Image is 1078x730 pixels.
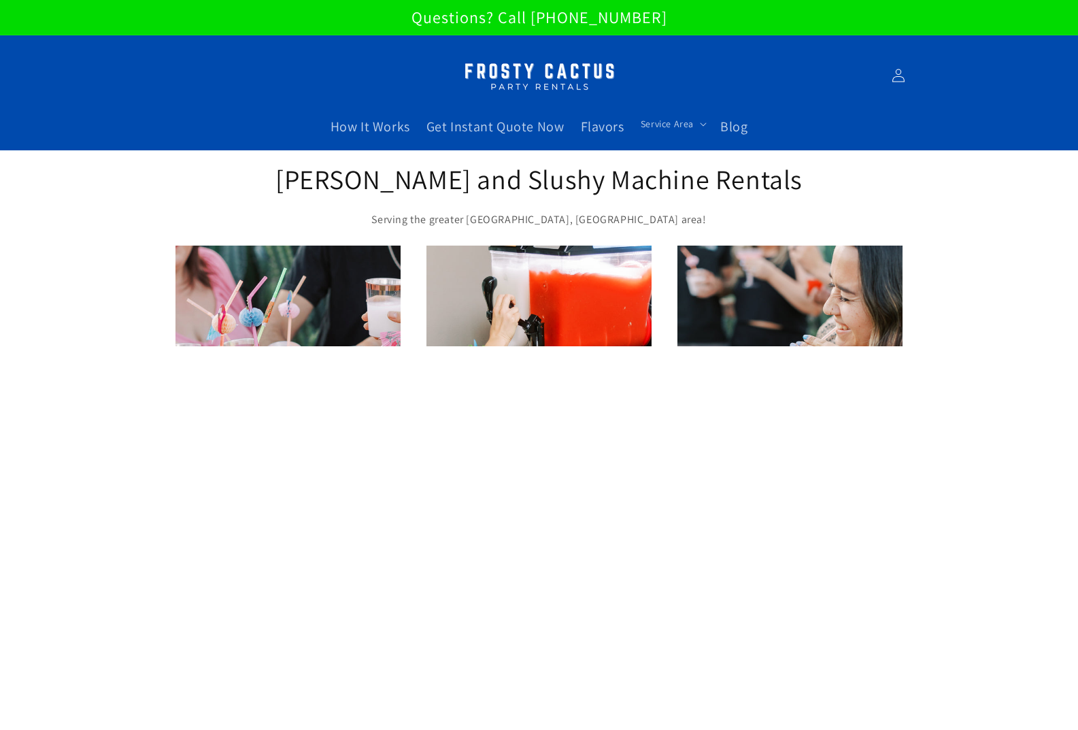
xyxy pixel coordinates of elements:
[418,110,573,144] a: Get Instant Quote Now
[412,482,665,544] button: Get An Instant Quote Now!
[274,210,805,230] p: Serving the greater [GEOGRAPHIC_DATA], [GEOGRAPHIC_DATA] area!
[322,110,418,144] a: How It Works
[426,118,565,135] span: Get Instant Quote Now
[454,54,624,97] img: Margarita Machine Rental in Scottsdale, Phoenix, Tempe, Chandler, Gilbert, Mesa and Maricopa
[581,118,624,135] span: Flavors
[274,161,805,197] h2: [PERSON_NAME] and Slushy Machine Rentals
[641,118,694,130] span: Service Area
[720,118,747,135] span: Blog
[712,110,756,144] a: Blog
[573,110,633,144] a: Flavors
[633,110,712,138] summary: Service Area
[331,118,410,135] span: How It Works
